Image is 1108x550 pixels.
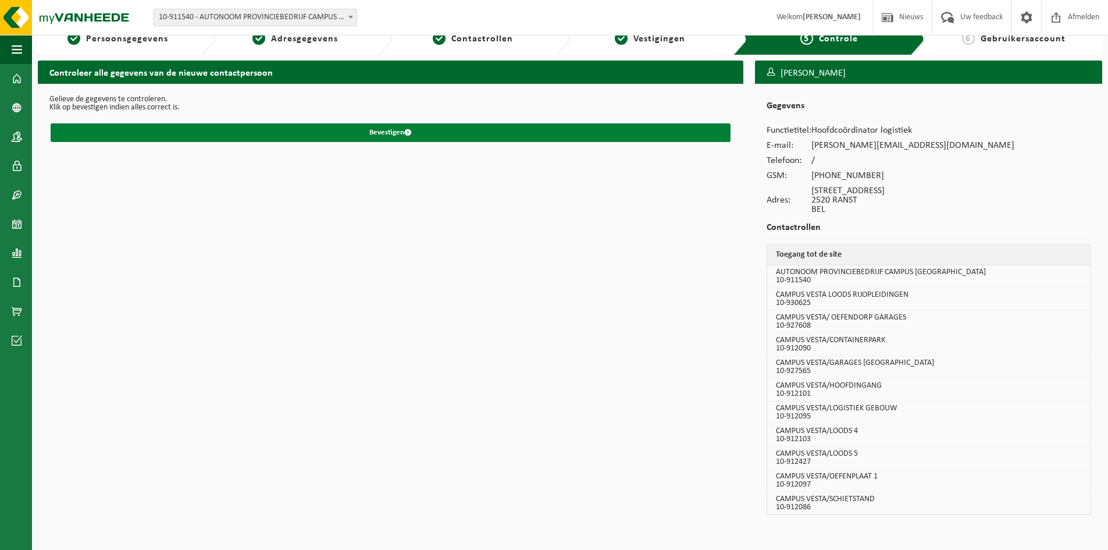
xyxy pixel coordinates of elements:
td: CAMPUS VESTA/CONTAINERPARK 10-912090 [767,333,1090,356]
td: [STREET_ADDRESS] 2520 RANST BEL [811,183,1014,217]
td: [PERSON_NAME][EMAIL_ADDRESS][DOMAIN_NAME] [811,138,1014,153]
span: 4 [615,32,628,45]
span: 1 [67,32,80,45]
span: 10-911540 - AUTONOOM PROVINCIEBEDRIJF CAMPUS VESTA - RANST [154,9,357,26]
h2: Controleer alle gegevens van de nieuwe contactpersoon [38,61,743,83]
span: Vestigingen [633,34,685,44]
h3: [PERSON_NAME] [755,61,1102,86]
span: 3 [433,32,446,45]
td: CAMPUS VESTA/ OEFENDORP GARAGES 10-927608 [767,311,1090,333]
span: Contactrollen [451,34,513,44]
td: Adres: [767,183,811,217]
button: Bevestigen [51,123,731,142]
td: Telefoon: [767,153,811,168]
p: Gelieve de gegevens te controleren. [49,95,732,104]
td: E-mail: [767,138,811,153]
td: CAMPUS VESTA LOODS RIJOPLEIDINGEN 10-930625 [767,288,1090,311]
h2: Gegevens [767,101,1091,117]
td: CAMPUS VESTA/OEFENPLAAT 1 10-912097 [767,470,1090,492]
span: Controle [819,34,858,44]
td: CAMPUS VESTA/GARAGES [GEOGRAPHIC_DATA] 10-927565 [767,356,1090,379]
td: CAMPUS VESTA/SCHIETSTAND 10-912086 [767,492,1090,514]
td: GSM: [767,168,811,183]
td: / [811,153,1014,168]
a: 1Persoonsgegevens [44,32,192,46]
td: [PHONE_NUMBER] [811,168,1014,183]
strong: [PERSON_NAME] [803,13,861,22]
span: 6 [962,32,975,45]
td: AUTONOOM PROVINCIEBEDRIJF CAMPUS [GEOGRAPHIC_DATA] 10-911540 [767,265,1090,288]
h2: Contactrollen [767,223,1091,239]
span: Adresgegevens [271,34,338,44]
a: 3Contactrollen [398,32,547,46]
td: CAMPUS VESTA/HOOFDINGANG 10-912101 [767,379,1090,402]
td: Functietitel: [767,123,811,138]
span: Gebruikersaccount [981,34,1066,44]
span: Persoonsgegevens [86,34,168,44]
span: 2 [252,32,265,45]
th: Toegang tot de site [767,245,1090,265]
td: Hoofdcoördinator logistiek [811,123,1014,138]
td: CAMPUS VESTA/LOGISTIEK GEBOUW 10-912095 [767,402,1090,424]
a: 2Adresgegevens [221,32,369,46]
a: 4Vestigingen [576,32,724,46]
td: CAMPUS VESTA/LOODS 4 10-912103 [767,424,1090,447]
span: 5 [800,32,813,45]
td: CAMPUS VESTA/LOODS 5 10-912427 [767,447,1090,470]
p: Klik op bevestigen indien alles correct is. [49,104,732,112]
